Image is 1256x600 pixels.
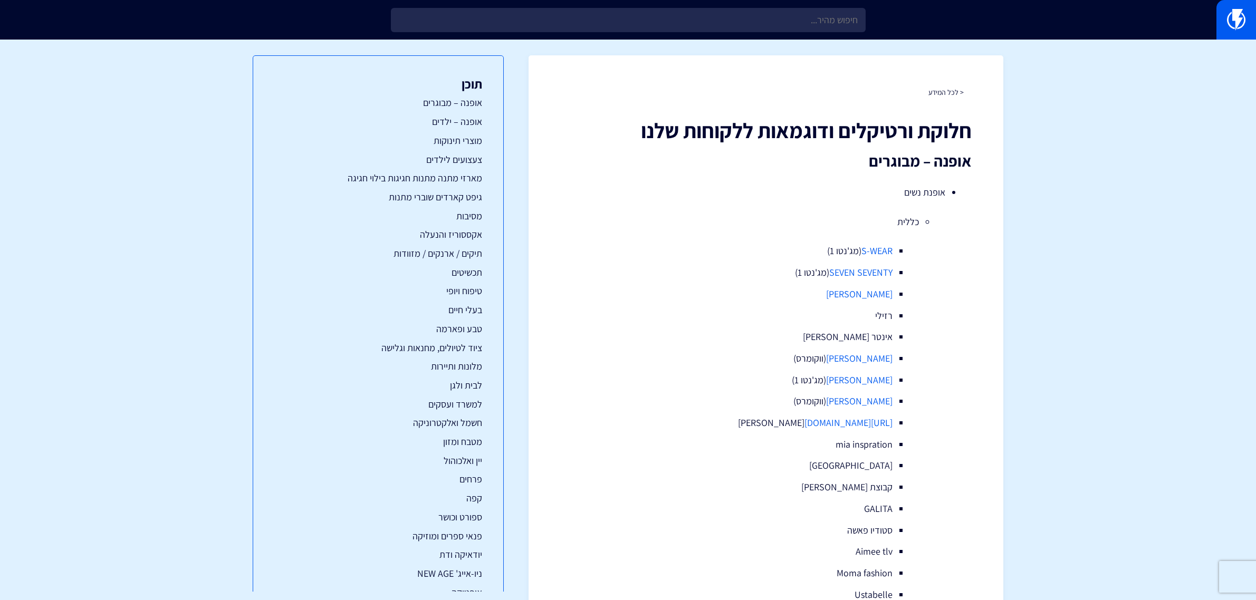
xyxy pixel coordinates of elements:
[274,454,482,468] a: יין ואלכוהול
[274,548,482,562] a: יודאיקה ודת
[639,416,893,430] li: [PERSON_NAME]
[560,119,972,142] h1: חלוקת ורטיקלים ודוגמאות ללקוחות שלנו
[274,491,482,505] a: קפה
[804,417,893,429] a: [URL][DOMAIN_NAME]
[274,284,482,298] a: טיפוח ויופי
[274,567,482,580] a: ניו-אייג' NEW AGE
[274,228,482,241] a: אקססוריז והנעלה
[274,341,482,355] a: ציוד לטיולים, מחנאות וגלישה
[826,352,893,364] a: [PERSON_NAME]
[639,266,893,279] li: (מג'נטו 1)
[274,96,482,110] a: אופנה – מבוגרים
[639,373,893,387] li: (מג'נטו 1)
[274,247,482,260] a: תיקים / ארנקים / מזוודות
[274,134,482,148] a: מוצרי תינוקות
[639,330,893,344] li: אינטר [PERSON_NAME]
[639,566,893,580] li: Moma fashion
[274,171,482,185] a: מארזי מתנה מתנות חגיגות בילוי חגיגה
[639,502,893,516] li: GALITA
[274,77,482,91] h3: תוכן
[639,352,893,365] li: (ווקומרס)
[829,266,893,278] a: SEVEN SEVENTY
[639,438,893,451] li: mia inspration
[274,416,482,430] a: חשמל ואלקטרוניקה
[274,398,482,411] a: למשרד ועסקים
[274,472,482,486] a: פרחים
[639,545,893,558] li: Aimee tlv
[639,309,893,323] li: רזילי
[274,586,482,599] a: אופטיקה
[639,244,893,258] li: (מג'נטו 1)
[274,209,482,223] a: מסיבות
[639,459,893,472] li: [GEOGRAPHIC_DATA]
[639,394,893,408] li: (ווקומרס)
[826,395,893,407] a: [PERSON_NAME]
[274,379,482,392] a: לבית ולגן
[274,153,482,167] a: צעצועים לילדים
[274,529,482,543] a: פנאי ספרים ומוזיקה
[274,266,482,279] a: תכשיטים
[274,115,482,129] a: אופנה – ילדים
[391,8,866,32] input: חיפוש מהיר...
[826,288,893,300] a: [PERSON_NAME]
[861,245,893,257] a: S-WEAR
[274,322,482,336] a: טבע ופארמה
[274,303,482,317] a: בעלי חיים
[928,88,964,97] a: < לכל המידע
[274,360,482,373] a: מלונות ותיירות
[826,374,893,386] a: [PERSON_NAME]
[639,480,893,494] li: קבוצת [PERSON_NAME]
[560,152,972,170] h2: אופנה – מבוגרים
[639,524,893,537] li: סטודיו פאשה
[274,190,482,204] a: גיפט קארדים שוברי מתנות
[274,510,482,524] a: ספורט וכושר
[274,435,482,449] a: מטבח ומזון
